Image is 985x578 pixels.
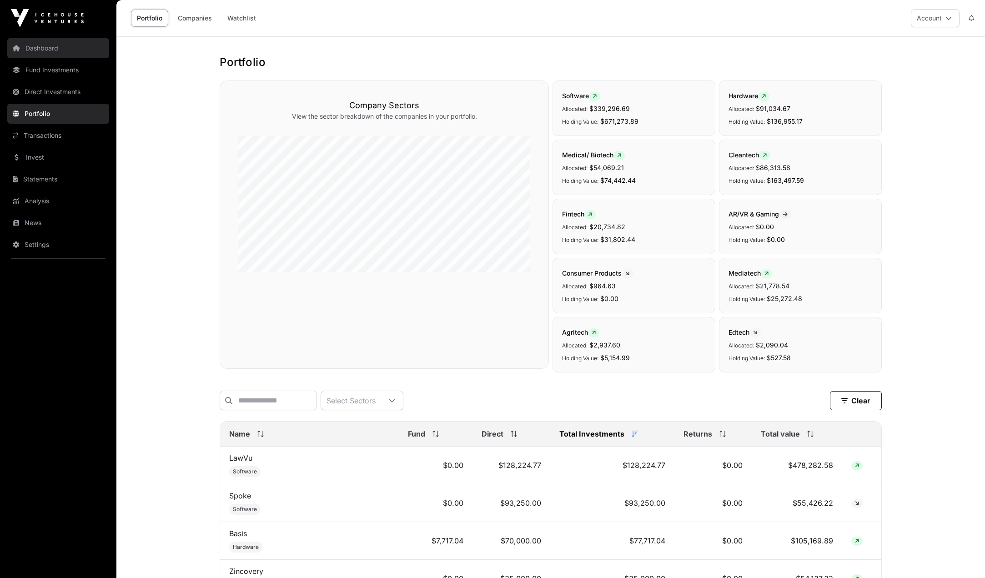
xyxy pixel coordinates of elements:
[589,223,625,231] span: $20,734.82
[767,117,803,125] span: $136,955.17
[756,164,790,171] span: $86,313.58
[7,235,109,255] a: Settings
[562,210,596,218] span: Fintech
[729,236,765,243] span: Holding Value:
[752,484,842,522] td: $55,426.22
[7,82,109,102] a: Direct Investments
[761,428,800,439] span: Total value
[674,484,752,522] td: $0.00
[562,355,598,362] span: Holding Value:
[729,224,754,231] span: Allocated:
[562,236,598,243] span: Holding Value:
[940,534,985,578] iframe: Chat Widget
[767,295,802,302] span: $25,272.48
[550,447,674,484] td: $128,224.77
[472,447,550,484] td: $128,224.77
[7,191,109,211] a: Analysis
[683,428,712,439] span: Returns
[7,213,109,233] a: News
[767,176,804,184] span: $163,497.59
[221,10,262,27] a: Watchlist
[729,118,765,125] span: Holding Value:
[562,296,598,302] span: Holding Value:
[756,282,789,290] span: $21,778.54
[7,38,109,58] a: Dashboard
[408,428,425,439] span: Fund
[562,151,625,159] span: Medical/ Biotech
[600,236,635,243] span: $31,802.44
[729,92,769,100] span: Hardware
[589,282,616,290] span: $964.63
[562,177,598,184] span: Holding Value:
[233,506,257,513] span: Software
[752,522,842,560] td: $105,169.89
[562,269,633,277] span: Consumer Products
[550,484,674,522] td: $93,250.00
[472,484,550,522] td: $93,250.00
[233,543,259,551] span: Hardware
[399,447,472,484] td: $0.00
[7,126,109,146] a: Transactions
[600,295,618,302] span: $0.00
[600,176,636,184] span: $74,442.44
[729,210,791,218] span: AR/VR & Gaming
[562,283,588,290] span: Allocated:
[729,328,761,336] span: Edtech
[562,165,588,171] span: Allocated:
[238,99,530,112] h3: Company Sectors
[674,522,752,560] td: $0.00
[11,9,84,27] img: Icehouse Ventures Logo
[729,355,765,362] span: Holding Value:
[229,453,252,462] a: LawVu
[589,164,624,171] span: $54,069.21
[756,341,788,349] span: $2,090.04
[172,10,218,27] a: Companies
[7,60,109,80] a: Fund Investments
[562,342,588,349] span: Allocated:
[220,55,882,70] h1: Portfolio
[399,484,472,522] td: $0.00
[756,223,774,231] span: $0.00
[729,106,754,112] span: Allocated:
[752,447,842,484] td: $478,282.58
[7,104,109,124] a: Portfolio
[229,491,251,500] a: Spoke
[562,118,598,125] span: Holding Value:
[589,105,630,112] span: $339,296.69
[7,147,109,167] a: Invest
[729,151,770,159] span: Cleantech
[911,9,960,27] button: Account
[562,224,588,231] span: Allocated:
[482,428,503,439] span: Direct
[600,117,638,125] span: $671,273.89
[562,328,599,336] span: Agritech
[756,105,790,112] span: $91,034.67
[729,283,754,290] span: Allocated:
[729,177,765,184] span: Holding Value:
[729,342,754,349] span: Allocated:
[674,447,752,484] td: $0.00
[729,269,772,277] span: Mediatech
[229,529,247,538] a: Basis
[559,428,624,439] span: Total Investments
[7,169,109,189] a: Statements
[229,428,250,439] span: Name
[600,354,630,362] span: $5,154.99
[233,468,257,475] span: Software
[767,236,785,243] span: $0.00
[830,391,882,410] button: Clear
[238,112,530,121] p: View the sector breakdown of the companies in your portfolio.
[321,391,381,410] div: Select Sectors
[729,165,754,171] span: Allocated:
[229,567,263,576] a: Zincovery
[562,92,600,100] span: Software
[589,341,620,349] span: $2,937.60
[729,296,765,302] span: Holding Value:
[767,354,791,362] span: $527.58
[562,106,588,112] span: Allocated:
[131,10,168,27] a: Portfolio
[550,522,674,560] td: $77,717.04
[472,522,550,560] td: $70,000.00
[399,522,472,560] td: $7,717.04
